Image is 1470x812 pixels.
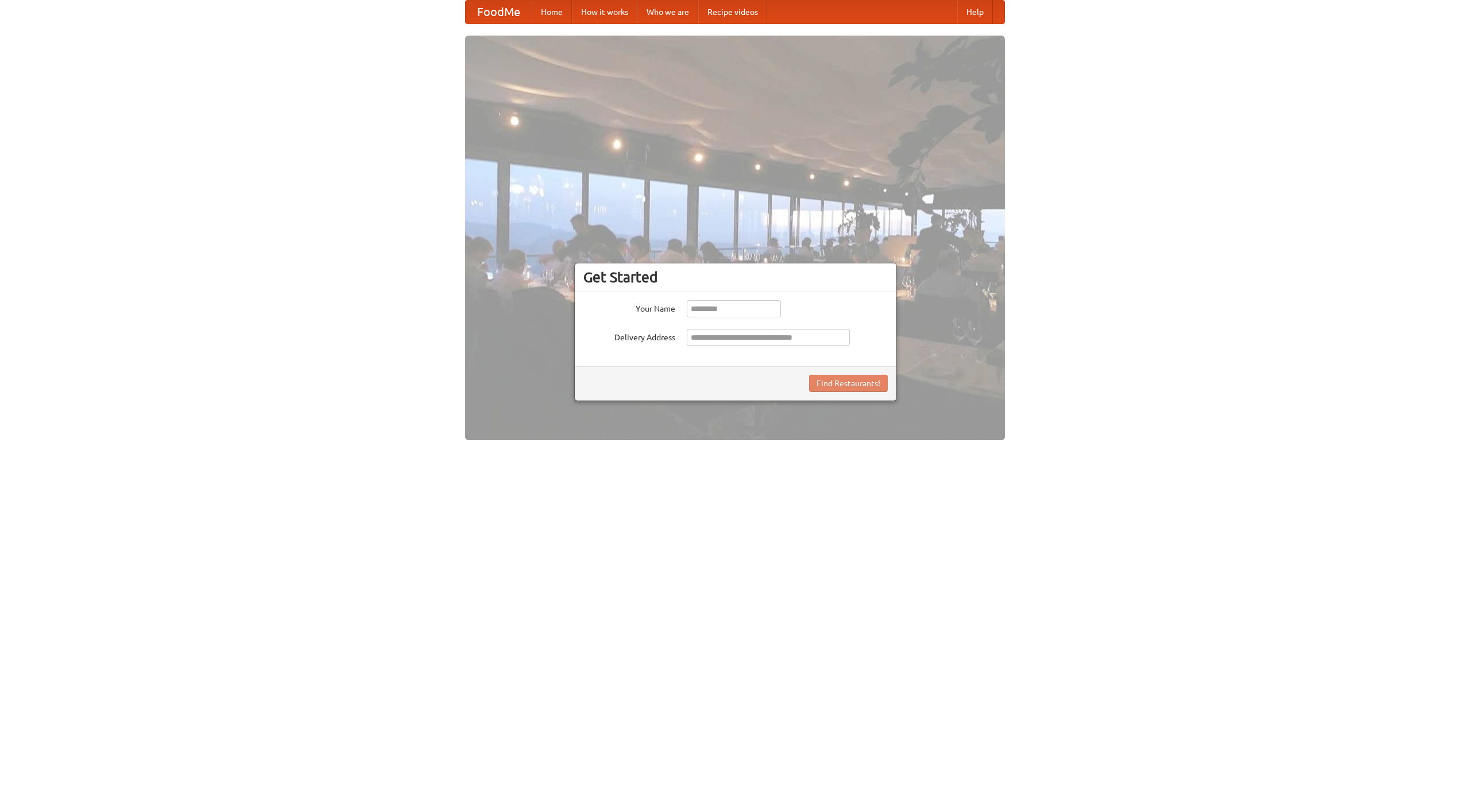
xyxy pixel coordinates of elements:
a: Who we are [637,1,698,24]
a: FoodMe [466,1,532,24]
a: Recipe videos [698,1,767,24]
label: Delivery Address [583,329,675,343]
a: Home [532,1,572,24]
a: Help [957,1,993,24]
h3: Get Started [583,269,888,286]
a: How it works [572,1,637,24]
label: Your Name [583,300,675,314]
button: Find Restaurants! [809,375,888,392]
